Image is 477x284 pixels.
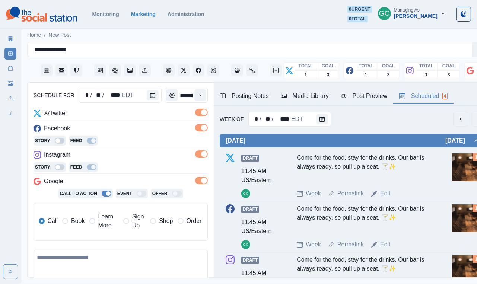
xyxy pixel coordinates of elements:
[442,63,455,69] p: GOAL
[163,64,175,76] a: Client Website
[246,64,258,76] button: Administration
[109,64,121,76] button: Content Pool
[168,11,204,17] a: Administration
[382,63,395,69] p: GOAL
[124,64,136,76] button: Media Library
[4,48,16,60] a: New Post
[70,64,82,76] button: Reviews
[60,190,97,197] p: Call To Action
[387,71,390,78] p: 3
[456,7,471,22] button: Toggle Mode
[306,240,321,249] a: Week
[305,71,307,78] p: 1
[262,115,271,124] div: Week Of
[55,64,67,76] a: Messages
[44,177,63,186] p: Google
[207,64,219,76] button: Instagram
[90,91,93,100] div: /
[337,240,364,249] a: Permalink
[94,64,106,76] button: Post Schedule
[241,218,279,236] div: 11:45 AM US/Eastern
[299,63,313,69] p: TOTAL
[379,4,390,22] div: Gizelle Carlos
[271,115,274,124] div: /
[359,63,373,69] p: TOTAL
[241,155,260,162] span: Draft
[34,92,74,99] label: schedule for
[419,63,434,69] p: TOTAL
[399,92,448,100] div: Scheduled
[71,217,85,226] span: Book
[448,71,450,78] p: 3
[35,164,50,170] p: Story
[187,217,202,226] span: Order
[27,31,71,39] nav: breadcrumb
[70,137,82,144] p: Feed
[81,91,90,100] div: schedule for
[281,92,329,100] div: Media Library
[193,64,204,76] button: Facebook
[121,91,134,100] div: schedule for
[322,63,335,69] p: GOAL
[44,150,70,159] p: Instagram
[442,93,448,99] span: 4
[98,212,119,230] span: Learn More
[380,240,391,249] a: Edit
[220,92,269,100] div: Posting Notes
[250,115,304,124] div: Date
[337,189,364,198] a: Permalink
[4,63,16,74] a: Post Schedule
[425,71,428,78] p: 1
[270,64,282,76] button: Create New Post
[241,206,260,213] span: Draft
[243,189,248,198] div: Gizelle Carlos
[147,90,159,100] button: schedule for
[243,240,248,249] div: Gizelle Carlos
[105,91,121,100] div: schedule for
[81,91,134,100] div: Date
[117,190,132,197] p: Event
[4,107,16,119] a: Review Summary
[241,257,260,264] span: Draft
[102,91,105,100] div: /
[41,64,53,76] button: Stream
[316,114,328,124] button: Week Of
[250,115,259,124] div: Week Of
[365,71,368,78] p: 1
[4,92,16,104] a: Uploads
[178,64,190,76] button: Twitter
[48,31,71,39] a: New Post
[220,115,244,123] label: Week Of
[259,115,262,124] div: /
[44,31,45,39] span: /
[27,31,41,39] a: Home
[394,7,420,13] div: Managing As
[35,137,50,144] p: Story
[297,204,433,234] div: Come for the food, stay for the drinks. Our bar is always ready, so pull up a seat. 🍸✨
[79,88,162,103] div: schedule for
[394,13,438,19] div: [PERSON_NAME]
[152,190,168,197] p: Offer
[132,212,146,230] span: Sign Up
[306,189,321,198] a: Week
[165,88,208,103] div: Time
[44,109,67,118] p: X/Twitter
[4,33,16,45] a: Marketing Summary
[248,112,331,127] div: Week Of
[70,164,82,170] p: Feed
[231,64,243,76] button: Dashboard
[139,64,151,76] button: Uploads
[290,115,304,124] div: Week Of
[44,124,70,133] p: Facebook
[380,189,391,198] a: Edit
[6,7,77,22] img: logoTextSVG.62801f218bc96a9b266caa72a09eb111.svg
[241,167,279,185] div: 11:45 AM US/Eastern
[327,71,330,78] p: 3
